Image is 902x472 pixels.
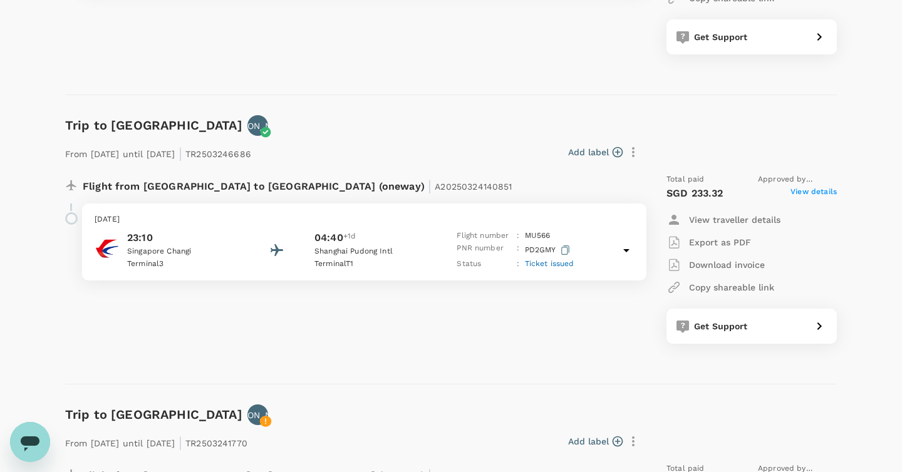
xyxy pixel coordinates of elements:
[65,430,247,453] p: From [DATE] until [DATE] TR2503241770
[791,186,837,201] span: View details
[314,245,427,258] p: Shanghai Pudong Intl
[689,236,751,249] p: Export as PDF
[314,230,343,245] p: 04:40
[95,236,120,261] img: China Eastern Airlines
[666,186,723,201] p: SGD 233.32
[689,259,765,271] p: Download invoice
[666,231,751,254] button: Export as PDF
[221,409,294,421] p: [PERSON_NAME]
[221,120,294,132] p: [PERSON_NAME]
[568,146,623,158] button: Add label
[95,213,634,226] p: [DATE]
[65,141,251,163] p: From [DATE] until [DATE] TR2503246686
[179,434,182,451] span: |
[10,422,50,462] iframe: 启动消息传送窗口的按钮
[179,145,182,162] span: |
[525,259,574,268] span: Ticket issued
[435,182,512,192] span: A20250324140851
[428,177,432,195] span: |
[457,258,512,270] p: Status
[525,242,573,258] p: PD2GMY
[517,230,519,242] p: :
[568,435,623,448] button: Add label
[694,32,748,42] span: Get Support
[689,213,780,226] p: View traveller details
[666,208,780,231] button: View traveller details
[666,254,765,276] button: Download invoice
[127,258,240,270] p: Terminal 3
[457,242,512,258] p: PNR number
[666,276,774,299] button: Copy shareable link
[83,173,512,196] p: Flight from [GEOGRAPHIC_DATA] to [GEOGRAPHIC_DATA] (oneway)
[517,258,519,270] p: :
[689,281,774,294] p: Copy shareable link
[127,245,240,258] p: Singapore Changi
[457,230,512,242] p: Flight number
[525,230,551,242] p: MU 566
[314,258,427,270] p: Terminal T1
[65,115,242,135] h6: Trip to [GEOGRAPHIC_DATA]
[694,321,748,331] span: Get Support
[517,242,519,258] p: :
[666,173,705,186] span: Total paid
[343,230,356,245] span: +1d
[65,404,242,424] h6: Trip to [GEOGRAPHIC_DATA]
[758,173,837,186] span: Approved by
[127,230,240,245] p: 23:10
